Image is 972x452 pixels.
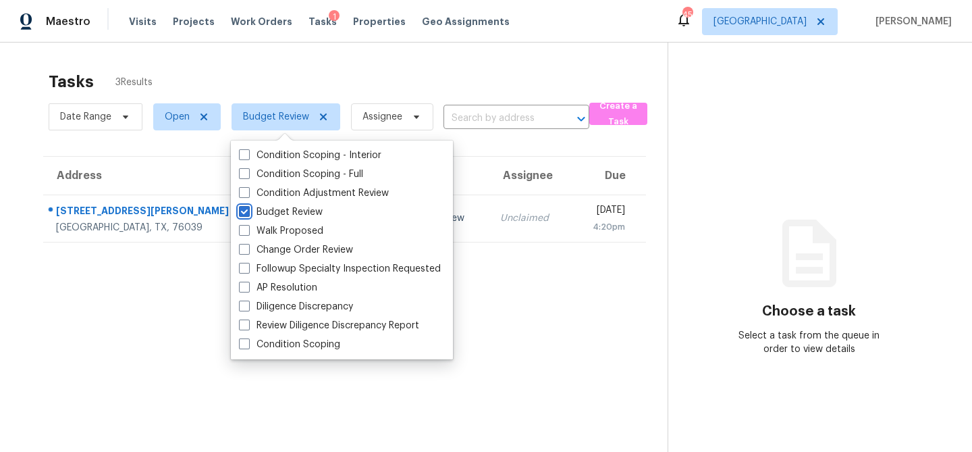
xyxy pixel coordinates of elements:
span: Properties [353,15,406,28]
span: Maestro [46,15,90,28]
h3: Choose a task [762,305,856,318]
button: Open [572,109,591,128]
span: Projects [173,15,215,28]
span: Geo Assignments [422,15,510,28]
span: [PERSON_NAME] [870,15,952,28]
div: 45 [682,8,692,22]
label: Walk Proposed [239,224,323,238]
span: 3 Results [115,76,153,89]
label: Followup Specialty Inspection Requested [239,262,441,276]
div: Unclaimed [500,211,560,225]
th: Address [43,157,271,195]
label: AP Resolution [239,281,317,295]
label: Change Order Review [239,243,353,257]
label: Review Diligence Discrepancy Report [239,319,419,332]
label: Condition Scoping - Interior [239,149,381,162]
span: [GEOGRAPHIC_DATA] [713,15,807,28]
span: Work Orders [231,15,292,28]
span: Date Range [60,110,111,124]
input: Search by address [443,108,551,129]
span: Create a Task [596,99,641,130]
th: Assignee [489,157,571,195]
label: Diligence Discrepancy [239,300,353,313]
div: [STREET_ADDRESS][PERSON_NAME] [56,204,261,221]
label: Condition Scoping - Full [239,168,363,181]
div: 4:20pm [582,220,624,234]
th: Due [571,157,645,195]
button: Create a Task [589,103,647,125]
span: Assignee [362,110,402,124]
h2: Tasks [49,75,94,89]
div: [DATE] [582,203,624,220]
span: Visits [129,15,157,28]
label: Budget Review [239,205,323,219]
label: Condition Adjustment Review [239,186,389,200]
span: Tasks [308,17,337,26]
label: Condition Scoping [239,338,340,351]
div: [GEOGRAPHIC_DATA], TX, 76039 [56,221,261,234]
span: Open [165,110,190,124]
div: Select a task from the queue in order to view details [738,329,880,356]
span: Budget Review [243,110,309,124]
div: 1 [329,10,340,24]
